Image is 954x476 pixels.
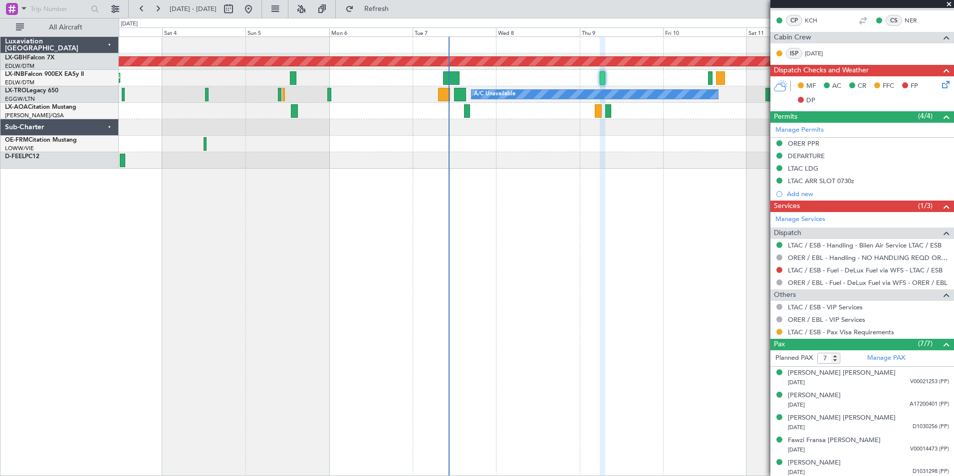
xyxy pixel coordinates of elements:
[121,20,138,28] div: [DATE]
[170,4,217,13] span: [DATE] - [DATE]
[788,303,863,311] a: LTAC / ESB - VIP Services
[788,401,805,409] span: [DATE]
[918,111,933,121] span: (4/4)
[911,81,918,91] span: FP
[774,65,869,76] span: Dispatch Checks and Weather
[788,253,949,262] a: ORER / EBL - Handling - NO HANDLING REQD ORER/EBL
[774,201,800,212] span: Services
[245,27,329,36] div: Sun 5
[5,88,58,94] a: LX-TROLegacy 650
[788,391,841,401] div: [PERSON_NAME]
[775,215,825,225] a: Manage Services
[910,445,949,454] span: V00014473 (PP)
[11,19,108,35] button: All Aircraft
[786,15,802,26] div: CP
[788,413,896,423] div: [PERSON_NAME] [PERSON_NAME]
[805,16,827,25] a: KCH
[5,55,27,61] span: LX-GBH
[858,81,866,91] span: CR
[5,71,24,77] span: LX-INB
[5,79,34,86] a: EDLW/DTM
[5,104,76,110] a: LX-AOACitation Mustang
[788,379,805,386] span: [DATE]
[775,353,813,363] label: Planned PAX
[788,368,896,378] div: [PERSON_NAME] [PERSON_NAME]
[905,16,927,25] a: NER
[5,71,84,77] a: LX-INBFalcon 900EX EASy II
[30,1,88,16] input: Trip Number
[5,137,28,143] span: OE-FRM
[162,27,245,36] div: Sat 4
[5,88,26,94] span: LX-TRO
[788,278,948,287] a: ORER / EBL - Fuel - DeLux Fuel via WFS - ORER / EBL
[788,164,818,173] div: LTAC LDG
[5,55,54,61] a: LX-GBHFalcon 7X
[5,62,34,70] a: EDLW/DTM
[356,5,398,12] span: Refresh
[341,1,401,17] button: Refresh
[774,339,785,350] span: Pax
[5,137,77,143] a: OE-FRMCitation Mustang
[788,328,894,336] a: LTAC / ESB - Pax Visa Requirements
[788,177,854,185] div: LTAC ARR SLOT 0730z
[832,81,841,91] span: AC
[413,27,496,36] div: Tue 7
[5,104,28,110] span: LX-AOA
[5,154,25,160] span: D-FEEL
[805,49,827,58] a: [DATE]
[788,266,943,274] a: LTAC / ESB - Fuel - DeLux Fuel via WFS - LTAC / ESB
[788,424,805,431] span: [DATE]
[5,154,39,160] a: D-FEELPC12
[786,48,802,59] div: ISP
[910,378,949,386] span: V00021253 (PP)
[910,400,949,409] span: A17200401 (PP)
[580,27,663,36] div: Thu 9
[788,469,805,476] span: [DATE]
[5,112,64,119] a: [PERSON_NAME]/QSA
[788,152,825,160] div: DEPARTURE
[787,190,949,198] div: Add new
[774,228,801,239] span: Dispatch
[329,27,413,36] div: Mon 6
[79,27,162,36] div: Fri 3
[788,315,865,324] a: ORER / EBL - VIP Services
[774,32,811,43] span: Cabin Crew
[474,87,515,102] div: A/C Unavailable
[883,81,894,91] span: FFC
[788,446,805,454] span: [DATE]
[5,95,35,103] a: EGGW/LTN
[5,145,34,152] a: LOWW/VIE
[913,423,949,431] span: D1030256 (PP)
[774,289,796,301] span: Others
[918,201,933,211] span: (1/3)
[26,24,105,31] span: All Aircraft
[788,436,881,446] div: Fawzi Fransa [PERSON_NAME]
[867,353,905,363] a: Manage PAX
[775,125,824,135] a: Manage Permits
[886,15,902,26] div: CS
[788,241,942,249] a: LTAC / ESB - Handling - Bilen Air Service LTAC / ESB
[913,468,949,476] span: D1031298 (PP)
[788,139,819,148] div: ORER PPR
[788,458,841,468] div: [PERSON_NAME]
[806,96,815,106] span: DP
[663,27,746,36] div: Fri 10
[806,81,816,91] span: MF
[774,111,797,123] span: Permits
[746,27,830,36] div: Sat 11
[918,338,933,349] span: (7/7)
[496,27,579,36] div: Wed 8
